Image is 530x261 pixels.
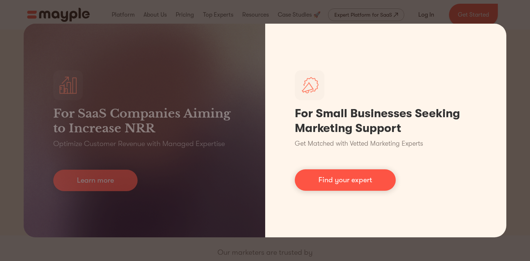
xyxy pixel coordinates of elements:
a: Find your expert [295,169,396,191]
p: Optimize Customer Revenue with Managed Expertise [53,139,225,149]
h3: For SaaS Companies Aiming to Increase NRR [53,106,236,136]
p: Get Matched with Vetted Marketing Experts [295,139,423,149]
a: Learn more [53,170,138,191]
h1: For Small Businesses Seeking Marketing Support [295,106,477,136]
